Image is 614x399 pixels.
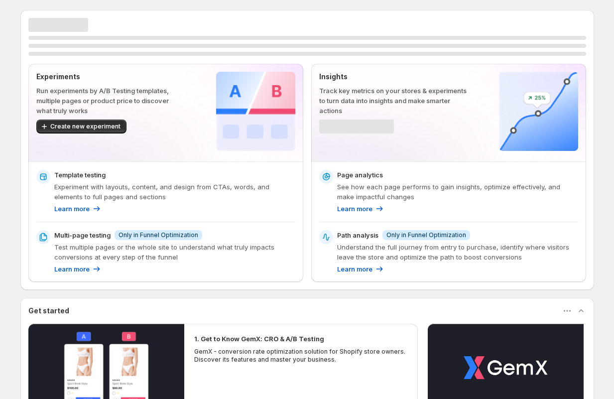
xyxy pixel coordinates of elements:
p: Page analytics [337,170,383,180]
p: Experiments [36,72,184,82]
p: Run experiments by A/B Testing templates, multiple pages or product price to discover what truly ... [36,86,184,116]
p: Learn more [54,204,90,214]
span: Only in Funnel Optimization [386,231,466,239]
p: Track key metrics on your stores & experiments to turn data into insights and make smarter actions [319,86,467,116]
p: Test multiple pages or the whole site to understand what truly impacts conversions at every step ... [54,242,295,262]
p: Understand the full journey from entry to purchase, identify where visitors leave the store and o... [337,242,578,262]
span: Only in Funnel Optimization [119,231,198,239]
span: Create new experiment [50,123,121,131]
p: Template testing [54,170,106,180]
h2: 1. Get to Know GemX: CRO & A/B Testing [194,334,324,344]
a: Learn more [54,204,102,214]
a: Learn more [337,264,384,274]
p: Learn more [337,264,372,274]
p: Multi-page testing [54,230,111,240]
button: Create new experiment [36,120,126,133]
p: See how each page performs to gain insights, optimize effectively, and make impactful changes [337,182,578,202]
p: Learn more [337,204,372,214]
p: Learn more [54,264,90,274]
p: GemX - conversion rate optimization solution for Shopify store owners. Discover its features and ... [194,348,408,364]
h3: Get started [28,306,69,316]
img: Insights [499,72,578,151]
p: Experiment with layouts, content, and design from CTAs, words, and elements to full pages and sec... [54,182,295,202]
a: Learn more [337,204,384,214]
a: Learn more [54,264,102,274]
p: Path analysis [337,230,378,240]
p: Insights [319,72,467,82]
img: Experiments [216,72,295,151]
